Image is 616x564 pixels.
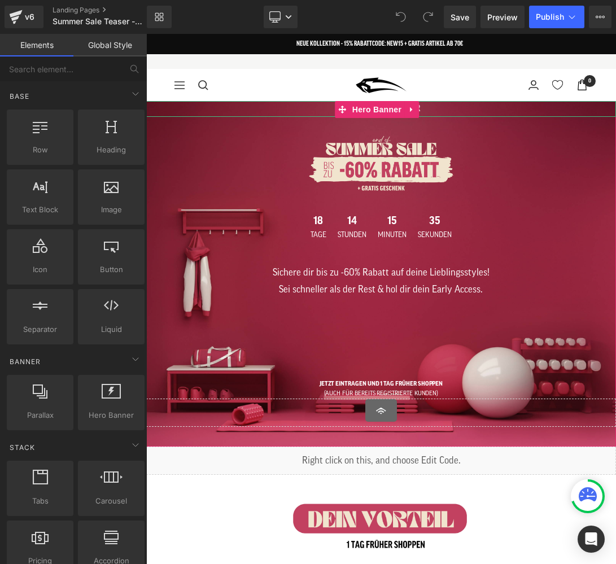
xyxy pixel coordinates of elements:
[8,356,42,367] span: Banner
[191,182,220,197] span: 14
[23,10,37,24] div: v6
[10,204,70,216] span: Text Block
[10,144,70,156] span: Row
[231,197,260,204] span: Minuten
[126,234,343,243] span: Sichere dir bis zu -60% Rabatt auf deine Lieblingsstyles!
[438,41,449,53] cart-count: 0
[81,495,141,507] span: Carousel
[10,495,70,507] span: Tabs
[164,197,180,204] span: Tage
[529,6,584,28] button: Publish
[382,46,392,56] a: Login
[178,356,292,362] span: (AUCH FÜR BEREITS REGISTRIERTE KUNDEN)
[451,11,469,23] span: Save
[10,264,70,276] span: Icon
[5,6,43,28] a: v6
[231,182,260,197] span: 15
[578,526,605,553] div: Open Intercom Messenger
[81,409,141,421] span: Hero Banner
[589,6,611,28] button: More
[10,323,70,335] span: Separator
[53,17,144,26] span: Summer Sale Teaser - WellYou
[203,67,258,84] span: Hero Banner
[81,144,141,156] span: Heading
[73,34,147,56] a: Global Style
[480,6,525,28] a: Preview
[272,197,305,204] span: Sekunden
[147,6,172,28] a: New Library
[390,6,412,28] button: Undo
[487,11,518,23] span: Preview
[536,12,564,21] span: Publish
[430,46,442,56] a: Warenkorb
[10,409,70,421] span: Parallax
[52,46,62,56] a: Suche
[71,247,399,264] p: Sei schneller als der Rest & hol dir dein Early Access.
[81,264,141,276] span: Button
[8,442,36,453] span: Stack
[164,182,180,197] span: 18
[191,197,220,204] span: Stunden
[417,6,439,28] button: Redo
[272,182,305,197] span: 35
[53,6,165,15] a: Landing Pages
[81,204,141,216] span: Image
[81,323,141,335] span: Liquid
[8,91,30,102] span: Base
[150,3,317,16] p: NEUE KOLLEKTION - 15% RABATTCODE: NEW15 + GRATIS ARTIKEL AB 70€
[258,67,273,84] a: Expand / Collapse
[173,347,297,353] b: JETZT EINTRAGEN UND 1 TAG FRÜHER SHOPPEN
